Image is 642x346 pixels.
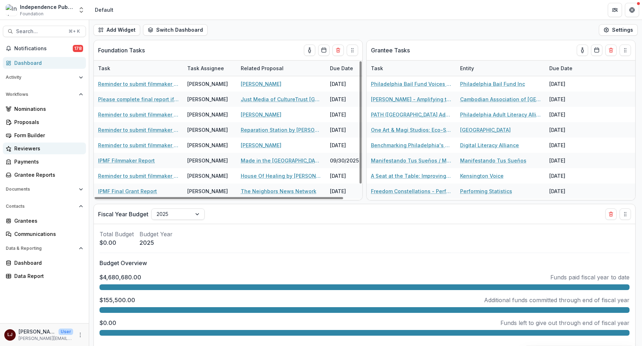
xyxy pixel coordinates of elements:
a: Digital Literacy Alliance [460,141,519,149]
a: Manifestando Tus Sueños [460,157,526,164]
button: Switch Dashboard [143,24,208,36]
div: Due Date [545,61,598,76]
a: [GEOGRAPHIC_DATA] [460,126,511,134]
div: [DATE] [545,76,598,92]
button: Settings [599,24,638,36]
div: Grantees [14,217,80,224]
p: $4,680,680.00 [100,273,141,282]
div: [PERSON_NAME] [187,80,228,88]
div: Dashboard [14,259,80,267]
div: Grantee Reports [14,171,80,179]
a: [PERSON_NAME] [241,141,281,149]
p: Funds left to give out through end of fiscal year [500,319,630,327]
img: Independence Public Media Foundation [6,4,17,16]
div: Due Date [326,61,379,76]
a: The Neighbors News Network [241,187,316,195]
div: Proposals [14,118,80,126]
div: [DATE] [545,168,598,184]
a: Payments [3,156,86,167]
div: [DATE] [545,107,598,122]
div: Task Assignee [183,61,236,76]
a: Reparation Station by [PERSON_NAME] [241,126,321,134]
button: Open Activity [3,72,86,83]
a: House Of Healing by [PERSON_NAME] [241,172,321,180]
div: [PERSON_NAME] [187,141,228,149]
a: Kensington Voice [460,172,504,180]
span: Activity [6,75,76,80]
p: Budget Overview [100,259,630,267]
div: [DATE] [326,184,379,199]
button: Add Widget [93,24,140,36]
a: Philadelphia Bail Fund Voices of Cash Bail - [GEOGRAPHIC_DATA] Bail Fund [371,80,452,88]
a: Freedom Constellations - Performing Statistics [371,187,452,195]
div: 09/30/2025 [326,153,379,168]
a: Nominations [3,103,86,115]
div: Related Proposal [236,61,326,76]
nav: breadcrumb [92,5,116,15]
button: Drag [620,208,631,220]
div: Nominations [14,105,80,113]
div: [PERSON_NAME] [187,95,228,103]
a: Grantee Reports [3,169,86,181]
span: Notifications [14,46,73,52]
div: [DATE] [545,184,598,199]
p: $0.00 [100,238,134,247]
div: Task Assignee [183,64,228,72]
p: Additional funds committed through end of fiscal year [484,296,630,304]
button: Drag [347,45,358,56]
div: ⌘ + K [67,27,81,35]
p: Grantee Tasks [371,46,410,55]
div: Entity [456,64,478,72]
span: Search... [16,29,64,35]
div: [DATE] [326,199,379,214]
a: Performing Statistics [460,187,512,195]
button: Open Contacts [3,201,86,212]
p: User [58,329,73,335]
div: Lorraine Jabouin [7,332,12,337]
div: [DATE] [545,138,598,153]
div: [DATE] [326,76,379,92]
p: [PERSON_NAME] [19,328,56,335]
button: Calendar [318,45,330,56]
a: Benchmarking Philadelphia's Digital Connectivity and Access - Digital Literacy Alliance [371,141,452,149]
a: PATH ([GEOGRAPHIC_DATA] Adult Teaching Hub) Digital Literacy Professional Development Portal - [G... [371,111,452,118]
button: Delete card [332,45,344,56]
span: Workflows [6,92,76,97]
div: [DATE] [545,122,598,138]
div: [DATE] [326,92,379,107]
div: Dashboard [14,59,80,67]
button: Calendar [591,45,602,56]
a: Philadelphia Adult Literacy Alliance [460,111,541,118]
button: Delete card [605,45,617,56]
button: Open Workflows [3,89,86,100]
div: [DATE] [545,92,598,107]
a: Please complete final report if not renewing. [98,95,179,103]
a: Reviewers [3,143,86,154]
div: Default [95,6,113,14]
p: Total Budget [100,230,134,238]
a: Grantees [3,215,86,227]
span: Data & Reporting [6,246,76,251]
p: Funds paid fiscal year to date [550,273,630,282]
button: Search... [3,26,86,37]
button: Open entity switcher [76,3,86,17]
a: Philadelphia Bail Fund Inc [460,80,525,88]
p: Budget Year [139,230,173,238]
span: Contacts [6,204,76,209]
a: Made in the [GEOGRAPHIC_DATA] (Feature Documentary) [241,157,321,164]
button: Open Data & Reporting [3,243,86,254]
div: [DATE] [326,138,379,153]
div: [PERSON_NAME] [187,157,228,164]
div: [DATE] [545,199,598,214]
div: Data Report [14,272,80,280]
div: Entity [456,61,545,76]
div: Reviewers [14,145,80,152]
a: Form Builder [3,129,86,141]
div: Task [94,61,183,76]
a: A Seat at the Table: Improving Community Wellness Through Communication Equity - Kensington Voice [371,172,452,180]
a: Data Report [3,270,86,282]
span: Foundation [20,11,44,17]
button: toggle-assigned-to-me [577,45,588,56]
